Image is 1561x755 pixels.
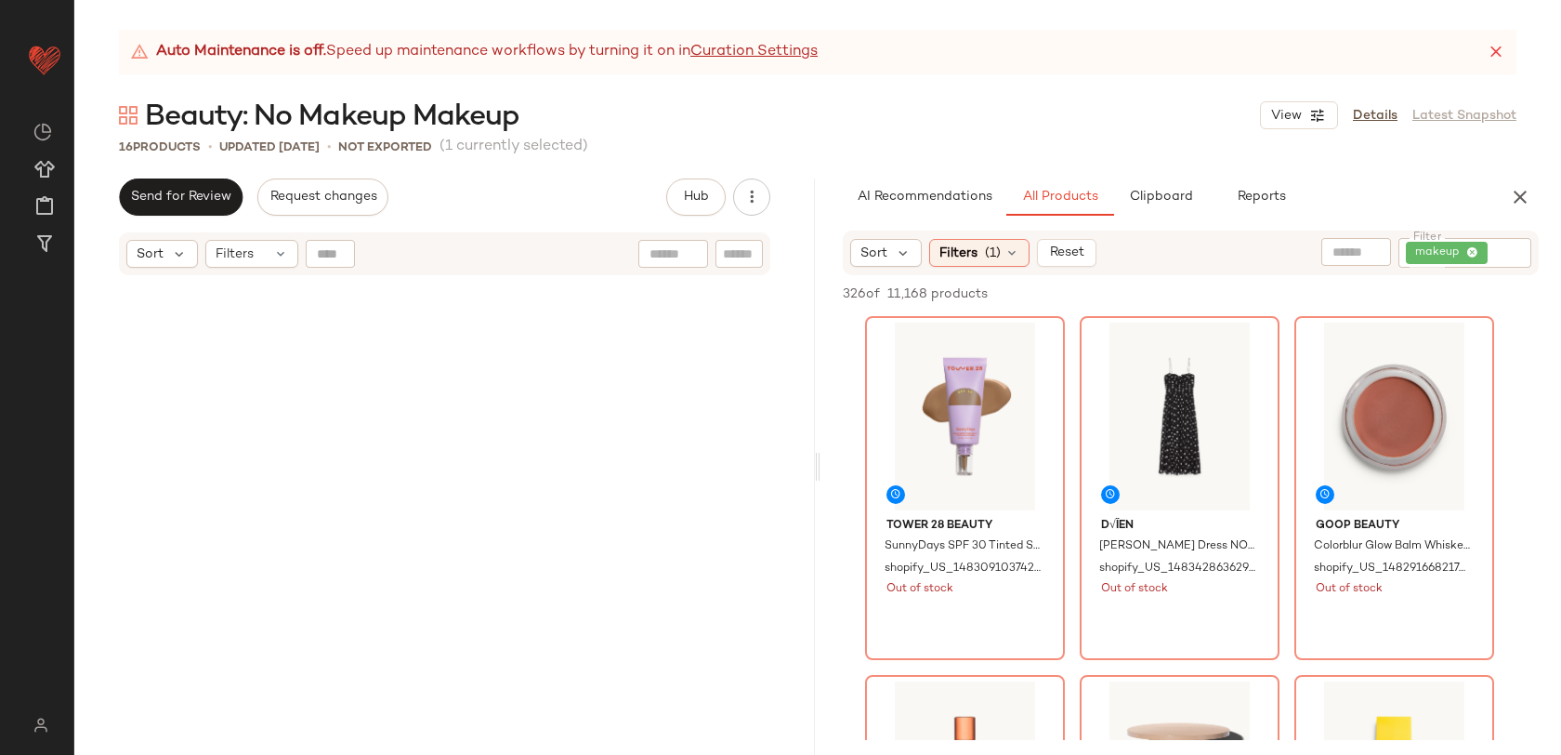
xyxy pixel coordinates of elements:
span: • [208,138,212,157]
span: AI Recommendations [857,190,992,205]
span: shopify_US_14829166821744_52323668918640 [1314,561,1471,577]
button: View [1260,101,1338,129]
img: 39108_20240221_234223_0.jpg [1086,323,1273,510]
span: SunnyDays SPF 30 Tinted Sunscreen Foundation 40 [PERSON_NAME] [885,538,1042,555]
span: Clipboard [1128,190,1192,205]
span: Sort [860,244,887,263]
img: svg%3e [119,106,138,125]
span: Out of stock [1316,581,1383,598]
span: Filters [939,244,977,263]
div: Products [119,139,201,157]
span: 326 of [843,285,880,304]
span: Reports [1236,190,1285,205]
span: Request changes [269,190,376,205]
span: Beauty: No Makeup Makeup [145,99,519,136]
button: Hub [666,179,726,216]
img: svg%3e [33,123,52,141]
div: Speed up maintenance workflows by turning it on in [130,41,818,63]
button: Request changes [257,179,387,216]
span: Hub [683,190,709,205]
span: goop Beauty [1316,518,1473,535]
img: goopbeauty_GB08_Whiskey_6-2_1.jpg [1301,323,1488,510]
span: (1) [985,244,1001,263]
span: Filters [216,245,254,264]
button: Reset [1037,239,1096,267]
span: Out of stock [1101,581,1168,598]
img: 27637_40_runyon_20220630_234232_55.jpg [872,323,1058,510]
img: svg%3e [22,718,59,733]
strong: Auto Maintenance is off. [156,41,326,63]
span: shopify_US_14830910374256_52333466124656 [885,561,1042,577]
span: All Products [1022,190,1098,205]
span: 16 [119,141,133,154]
span: Send for Review [130,190,231,205]
a: Curation Settings [690,41,818,63]
a: Details [1353,106,1397,126]
span: makeup [1415,245,1466,261]
span: 11,168 products [887,285,988,304]
button: Send for Review [119,179,243,216]
span: (1 currently selected) [439,136,588,158]
span: View [1270,109,1302,124]
span: Colorblur Glow Balm Whiskey / 15ml [1314,538,1471,555]
span: Sort [137,245,164,264]
span: shopify_US_14834286362992_52501590409584 [1099,561,1256,577]
span: [PERSON_NAME] Dress NOIR SOLSTICE SKY DOT / L [1099,538,1256,555]
span: Out of stock [886,581,953,598]
span: D√îEN [1101,518,1258,535]
p: updated [DATE] [219,139,320,157]
span: Reset [1048,245,1083,260]
p: Not Exported [338,139,432,157]
img: heart_red.DM2ytmEG.svg [26,41,63,78]
span: Tower 28 Beauty [886,518,1043,535]
span: • [327,138,331,157]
